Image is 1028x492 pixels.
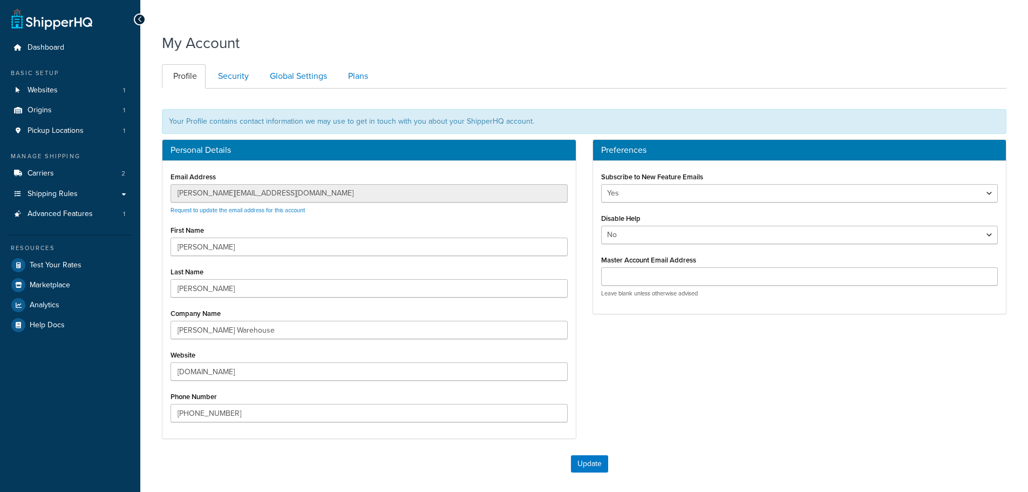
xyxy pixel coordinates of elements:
li: Origins [8,100,132,120]
button: Update [571,455,608,473]
h3: Personal Details [171,145,568,155]
h3: Preferences [601,145,998,155]
a: ShipperHQ Home [11,8,92,30]
span: 2 [121,169,125,178]
span: Dashboard [28,43,64,52]
label: Last Name [171,268,203,276]
li: Advanced Features [8,204,132,224]
label: Master Account Email Address [601,256,696,264]
a: Security [207,64,257,89]
label: Phone Number [171,393,217,401]
span: Shipping Rules [28,190,78,199]
span: Websites [28,86,58,95]
span: Analytics [30,301,59,310]
span: 1 [123,126,125,136]
a: Carriers 2 [8,164,132,184]
span: Advanced Features [28,210,93,219]
li: Pickup Locations [8,121,132,141]
a: Global Settings [258,64,336,89]
span: 1 [123,86,125,95]
span: Pickup Locations [28,126,84,136]
label: First Name [171,226,204,234]
div: Resources [8,244,132,253]
div: Manage Shipping [8,152,132,161]
span: Test Your Rates [30,261,81,270]
span: 1 [123,210,125,219]
a: Dashboard [8,38,132,58]
p: Leave blank unless otherwise advised [601,289,998,298]
span: Carriers [28,169,54,178]
label: Email Address [171,173,216,181]
span: Origins [28,106,52,115]
label: Disable Help [601,214,641,223]
a: Request to update the email address for this account [171,206,305,214]
label: Subscribe to New Feature Emails [601,173,703,181]
li: Websites [8,80,132,100]
div: Your Profile contains contact information we may use to get in touch with you about your ShipperH... [162,109,1006,134]
a: Test Your Rates [8,255,132,275]
a: Plans [337,64,377,89]
a: Advanced Features 1 [8,204,132,224]
span: Help Docs [30,321,65,330]
a: Pickup Locations 1 [8,121,132,141]
div: Basic Setup [8,69,132,78]
label: Company Name [171,309,221,318]
a: Marketplace [8,275,132,295]
a: Origins 1 [8,100,132,120]
h1: My Account [162,32,240,53]
a: Shipping Rules [8,184,132,204]
a: Websites 1 [8,80,132,100]
span: 1 [123,106,125,115]
span: Marketplace [30,281,70,290]
a: Analytics [8,295,132,315]
li: Carriers [8,164,132,184]
label: Website [171,351,195,359]
a: Help Docs [8,315,132,335]
a: Profile [162,64,206,89]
